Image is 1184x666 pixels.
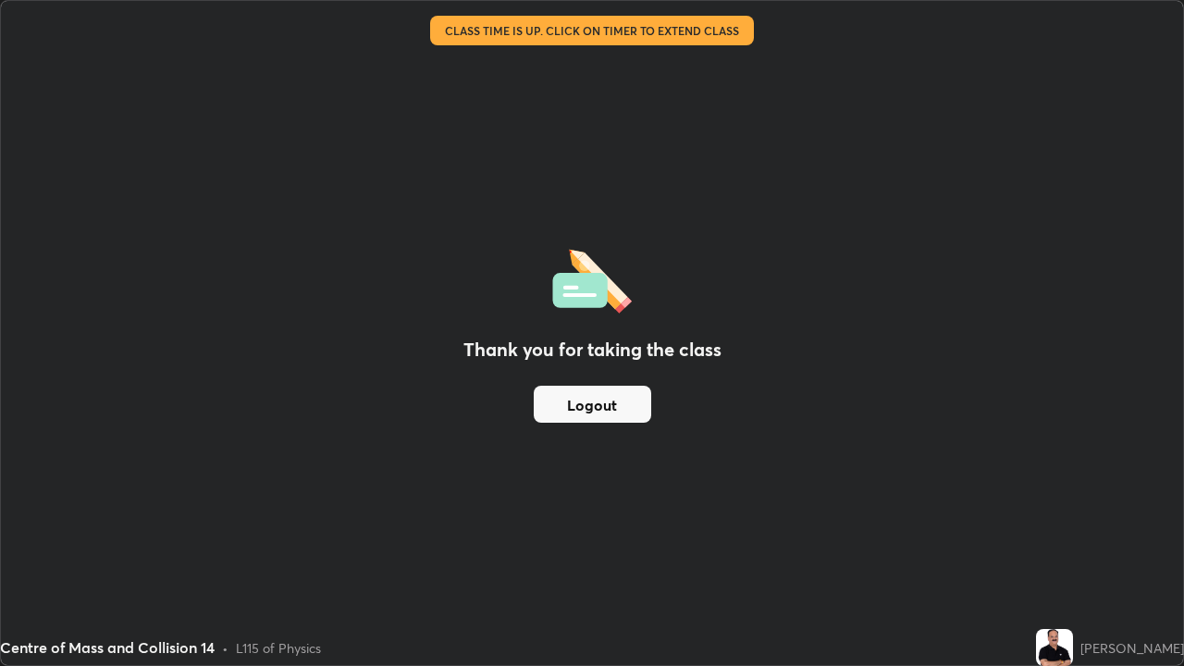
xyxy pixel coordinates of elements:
img: 605ba8bc909545269ef7945e2730f7c4.jpg [1036,629,1073,666]
div: [PERSON_NAME] [1080,638,1184,658]
img: offlineFeedback.1438e8b3.svg [552,243,632,314]
div: • [222,638,228,658]
h2: Thank you for taking the class [463,336,721,364]
div: L115 of Physics [236,638,321,658]
button: Logout [534,386,651,423]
